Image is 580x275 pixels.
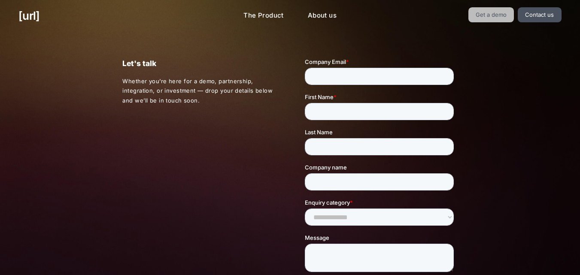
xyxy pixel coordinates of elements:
[237,7,291,24] a: The Product
[122,57,275,70] p: Let's talk
[122,76,275,106] p: Whether you’re here for a demo, partnership, integration, or investment — drop your details below...
[468,7,514,22] a: Get a demo
[518,7,562,22] a: Contact us
[301,7,343,24] a: About us
[18,7,39,24] a: [URL]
